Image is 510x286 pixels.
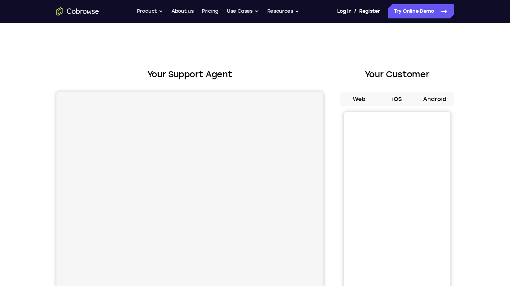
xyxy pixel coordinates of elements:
a: Pricing [202,4,218,18]
h2: Your Customer [340,68,454,81]
a: Log In [337,4,351,18]
button: Resources [267,4,299,18]
span: / [354,7,356,16]
a: Try Online Demo [388,4,454,18]
a: Go to the home page [56,7,99,16]
button: Android [416,92,454,106]
button: Web [340,92,378,106]
a: About us [171,4,193,18]
button: Use Cases [227,4,259,18]
h2: Your Support Agent [56,68,323,81]
button: iOS [378,92,416,106]
a: Register [359,4,380,18]
button: Product [137,4,163,18]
